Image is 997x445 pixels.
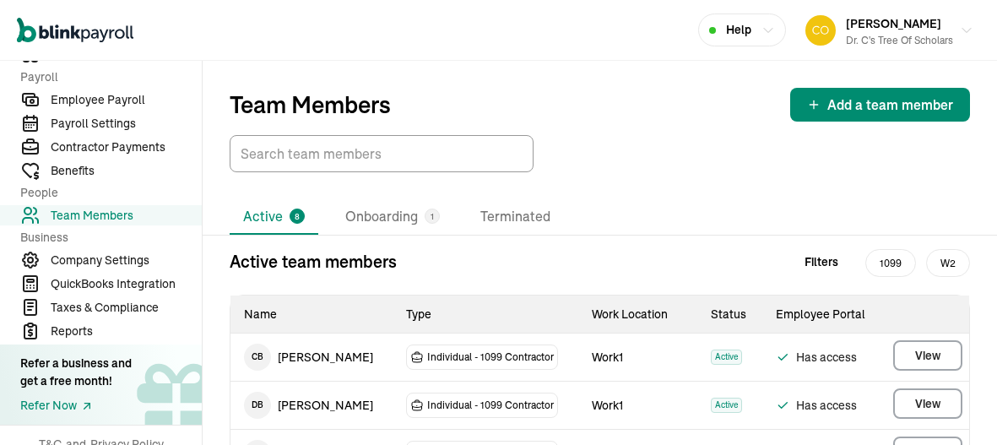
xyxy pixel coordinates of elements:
[592,350,623,365] span: Work1
[51,162,202,180] span: Benefits
[51,91,202,109] span: Employee Payroll
[578,296,697,334] th: Work Location
[230,249,397,274] p: Active team members
[230,91,391,118] p: Team Members
[846,33,953,48] div: Dr. C's Tree of Scholars
[427,397,554,414] span: Individual - 1099 Contractor
[711,398,742,413] span: Active
[230,296,393,334] th: Name
[20,68,192,86] span: Payroll
[431,210,434,223] span: 1
[244,392,271,419] span: D B
[51,138,202,156] span: Contractor Payments
[20,397,132,415] a: Refer Now
[718,263,997,445] iframe: Chat Widget
[244,344,271,371] span: C B
[790,88,970,122] button: Add a team member
[230,199,318,235] li: Active
[926,249,970,277] span: W2
[799,9,980,52] button: [PERSON_NAME]Dr. C's Tree of Scholars
[230,382,393,429] td: [PERSON_NAME]
[17,6,133,55] nav: Global
[698,14,786,46] button: Help
[20,355,132,390] div: Refer a business and get a free month!
[711,350,742,365] span: Active
[427,349,554,366] span: Individual - 1099 Contractor
[295,210,300,223] span: 8
[865,249,916,277] span: 1099
[332,199,453,235] li: Onboarding
[393,296,578,334] th: Type
[827,95,953,115] span: Add a team member
[805,253,838,271] span: Filters
[51,252,202,269] span: Company Settings
[20,184,192,202] span: People
[20,229,192,247] span: Business
[846,16,941,31] span: [PERSON_NAME]
[51,323,202,340] span: Reports
[726,21,751,39] span: Help
[51,207,202,225] span: Team Members
[230,135,534,172] input: TextInput
[467,199,564,235] li: Terminated
[697,296,762,334] th: Status
[592,398,623,413] span: Work1
[51,299,202,317] span: Taxes & Compliance
[230,334,393,381] td: [PERSON_NAME]
[51,275,202,293] span: QuickBooks Integration
[51,115,202,133] span: Payroll Settings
